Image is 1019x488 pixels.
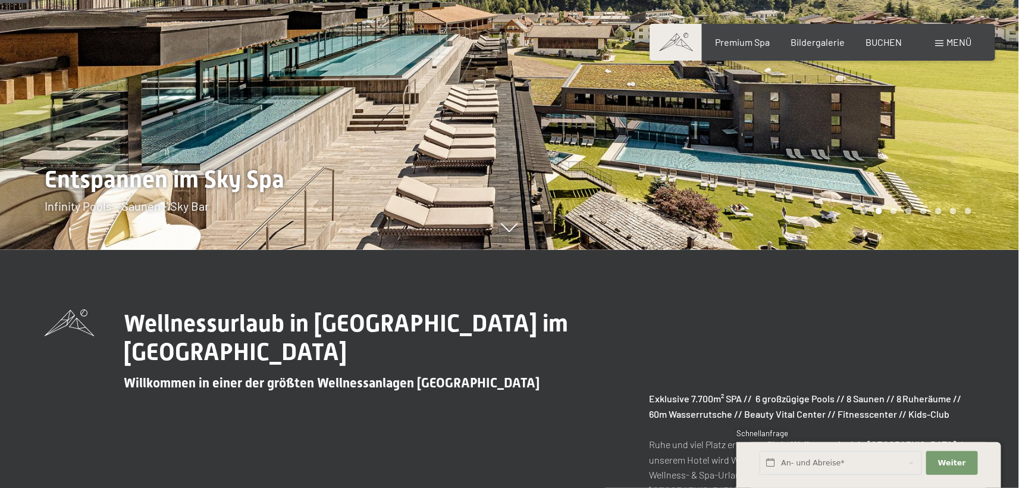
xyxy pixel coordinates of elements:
button: Weiter [926,451,977,476]
a: Premium Spa [715,36,770,48]
div: Carousel Page 7 [950,208,957,214]
div: Carousel Page 5 [920,208,927,214]
div: Carousel Pagination [857,208,971,214]
div: Carousel Page 1 [861,208,867,214]
div: Carousel Page 2 (Current Slide) [876,208,882,214]
div: Carousel Page 3 [891,208,897,214]
div: Carousel Page 8 [965,208,971,214]
span: Weiter [938,458,966,468]
div: Carousel Page 4 [905,208,912,214]
span: Menü [946,36,971,48]
a: BUCHEN [866,36,902,48]
span: Wellnessurlaub in [GEOGRAPHIC_DATA] im [GEOGRAPHIC_DATA] [124,309,569,366]
span: Willkommen in einer der größten Wellnessanlagen [GEOGRAPHIC_DATA] [124,376,540,390]
div: Carousel Page 6 [935,208,942,214]
strong: Exklusive 7.700m² SPA // 6 großzügige Pools // 8 Saunen // 8 Ruheräume // 60m Wasserrutsche // Be... [649,393,962,420]
span: Schnellanfrage [736,428,788,438]
a: Bildergalerie [791,36,845,48]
